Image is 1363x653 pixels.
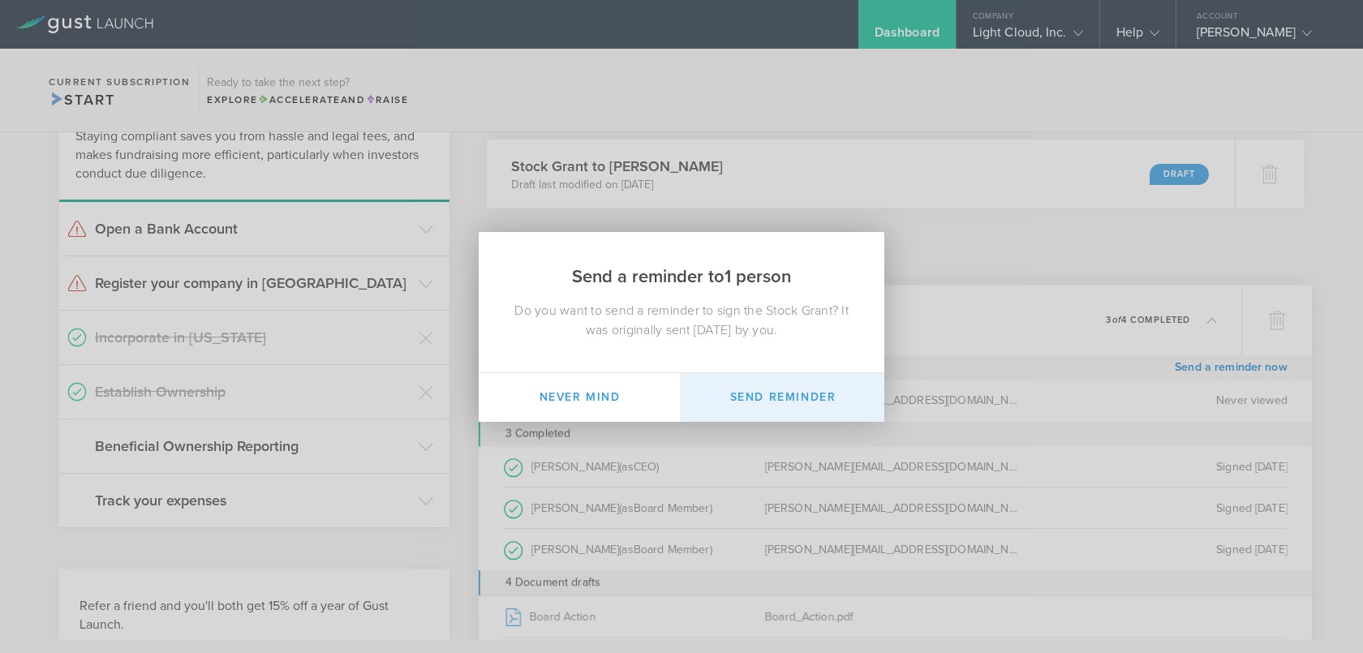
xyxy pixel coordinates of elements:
[479,373,681,422] button: Never mind
[681,373,884,422] button: Send Reminder
[479,232,884,301] h2: Send a reminder to
[1282,575,1363,653] iframe: Chat Widget
[724,266,791,287] span: 1 person
[514,303,849,338] span: Do you want to send a reminder to sign the Stock Grant? It was originally sent [DATE] by you.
